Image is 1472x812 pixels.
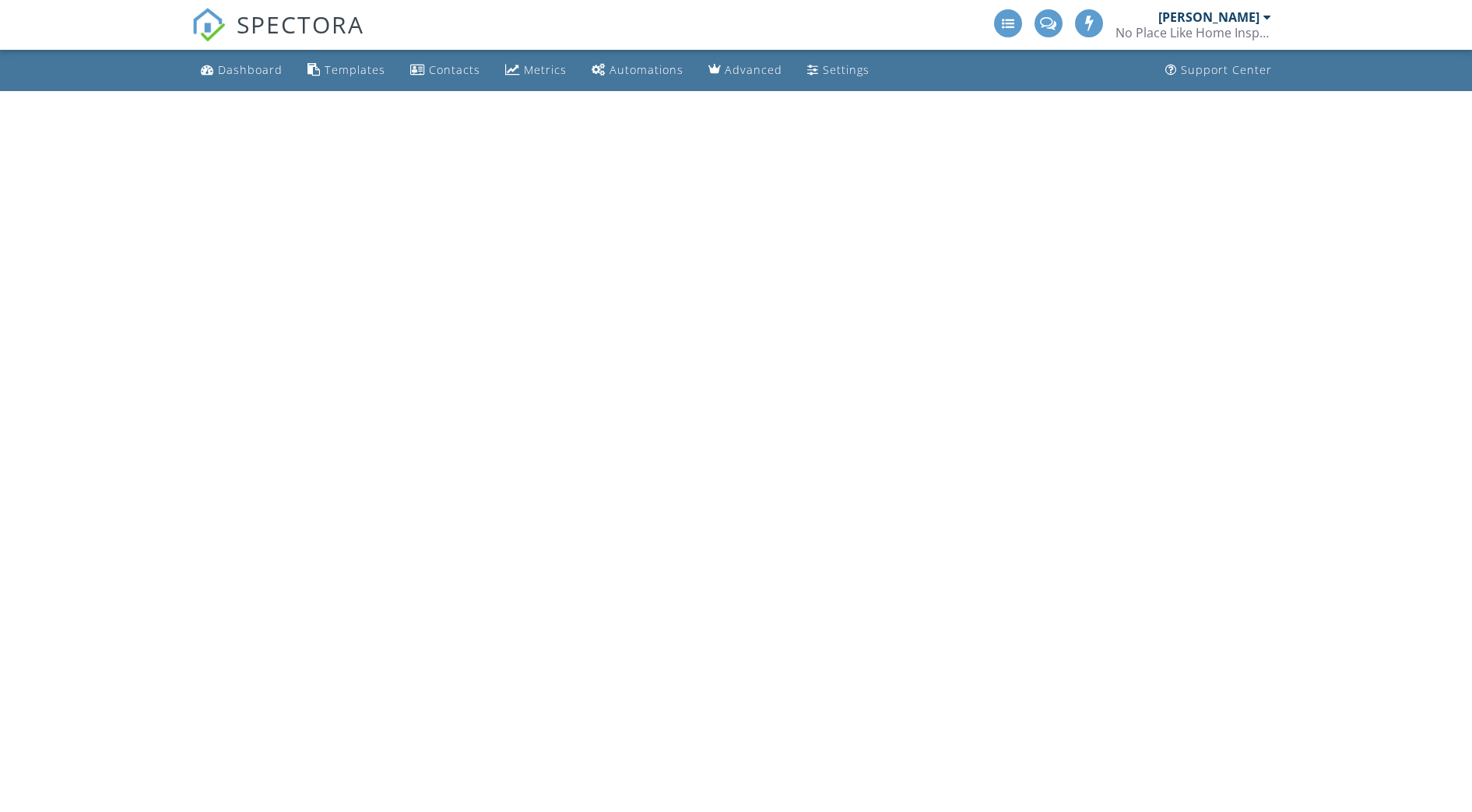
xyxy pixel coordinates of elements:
[429,62,480,77] div: Contacts
[301,56,392,85] a: Templates
[325,62,385,77] div: Templates
[195,56,289,85] a: Dashboard
[1181,62,1272,77] div: Support Center
[610,62,683,77] div: Automations
[725,62,782,77] div: Advanced
[801,56,876,85] a: Settings
[191,21,364,54] a: SPECTORA
[702,56,789,85] a: Advanced
[218,62,283,77] div: Dashboard
[585,56,690,85] a: Automations (Advanced)
[524,62,567,77] div: Metrics
[499,56,573,85] a: Metrics
[1159,56,1278,85] a: Support Center
[404,56,487,85] a: Contacts
[823,62,869,77] div: Settings
[191,8,226,42] img: The Best Home Inspection Software - Spectora
[1158,9,1259,25] div: [PERSON_NAME]
[1115,25,1271,40] div: No Place Like Home Inspections
[237,8,364,40] span: SPECTORA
